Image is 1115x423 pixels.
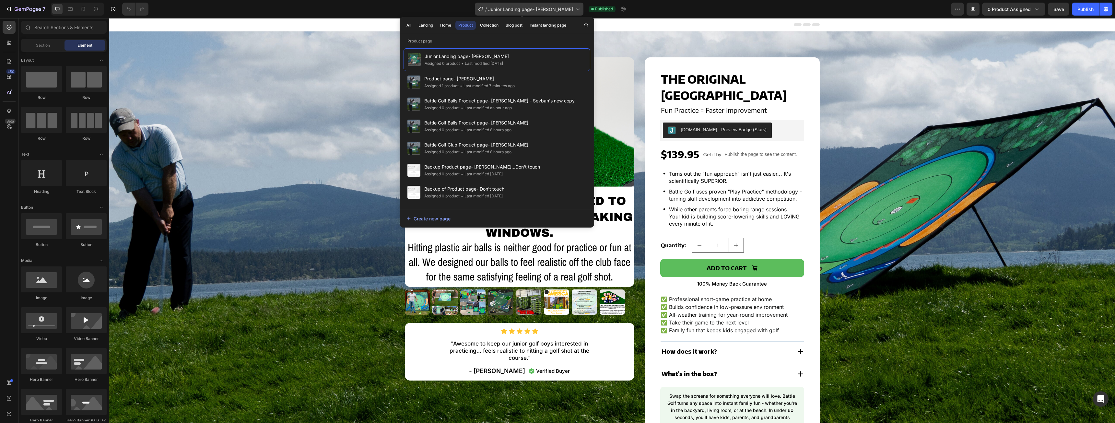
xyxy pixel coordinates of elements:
[427,349,461,357] p: Verified Buyer
[21,258,32,264] span: Media
[458,22,473,28] div: Product
[527,21,569,30] button: Instant landing page
[560,188,694,209] p: While other parents force boring range sessions... Your kid is building score-lowering skills and...
[21,377,62,382] div: Hero Banner
[424,149,460,155] div: Assigned 0 product
[424,163,540,171] span: Backup Product page- [PERSON_NAME]...Don't touch
[620,220,634,234] button: increment
[424,141,528,149] span: Battle Golf Club Product page- [PERSON_NAME]
[109,18,1115,423] iframe: Design area
[36,42,50,48] span: Section
[477,21,501,30] button: Collection
[21,95,62,100] div: Row
[560,170,694,184] p: Battle Golf uses proven "Play Practice" methodology - turning skill development into addictive co...
[551,130,591,143] div: $139.95
[424,127,460,133] div: Assigned 0 product
[530,22,566,28] div: Instant landing page
[96,202,107,213] span: Toggle open
[552,262,694,269] p: 100% Money Back Guarantee
[424,105,460,111] div: Assigned 0 product
[424,193,460,199] div: Assigned 0 product
[21,295,62,301] div: Image
[424,185,504,193] span: Backup of Product page- Don't touch
[21,57,34,63] span: Layout
[1048,3,1069,16] button: Save
[460,149,511,155] div: Last modified 8 hours ago
[3,3,48,16] button: 7
[406,22,411,28] div: All
[360,349,416,357] p: - [PERSON_NAME]
[460,60,503,67] div: Last modified [DATE]
[400,38,594,44] p: Product page
[42,5,45,13] p: 7
[598,220,620,234] input: quantity
[425,60,460,67] div: Assigned 0 product
[66,295,107,301] div: Image
[461,171,463,176] span: •
[77,42,92,48] span: Element
[122,3,148,16] div: Undo/Redo
[461,127,463,132] span: •
[21,205,33,210] span: Button
[330,322,491,343] p: "Awesome to keep our junior golf boys interested in practicing... feels realistic to hitting a go...
[21,336,62,342] div: Video
[559,108,567,116] img: Judgeme.png
[406,215,451,222] div: Create new page
[96,255,107,266] span: Toggle open
[551,88,695,97] h2: Fun Practice = Faster Improvement
[557,374,689,410] p: Swap the screens for something everyone will love. Battle Golf turns any space into instant famil...
[552,352,608,359] p: What's in the box?
[21,21,107,34] input: Search Sections & Elements
[461,61,464,66] span: •
[96,55,107,65] span: Toggle open
[425,53,509,60] span: Junior Landing page- [PERSON_NAME]
[552,277,694,316] p: ✅ Professional short-game practice at home ✅ Builds confidence in low-pressure environment ✅ All-...
[424,119,528,127] span: Battle Golf Balls Product page- [PERSON_NAME]
[424,75,515,83] span: Product page- [PERSON_NAME]
[982,3,1045,16] button: 0 product assigned
[455,21,476,30] button: Product
[595,6,613,12] span: Published
[1093,391,1109,407] div: Open Intercom Messenger
[460,193,503,199] div: Last modified [DATE]
[488,6,573,13] span: Junior Landing page- [PERSON_NAME]
[460,105,512,111] div: Last modified an hour ago
[461,105,463,110] span: •
[988,6,1031,13] span: 0 product assigned
[66,336,107,342] div: Video Banner
[5,119,16,124] div: Beta
[440,22,451,28] div: Home
[503,21,525,30] button: Blog post
[480,22,499,28] div: Collection
[485,6,487,13] span: /
[66,377,107,382] div: Hero Banner
[21,189,62,194] div: Heading
[424,171,460,177] div: Assigned 0 product
[1053,6,1064,12] span: Save
[1077,6,1094,13] div: Publish
[506,22,522,28] div: Blog post
[459,83,515,89] div: Last modified 7 minutes ago
[96,149,107,159] span: Toggle open
[424,97,575,105] span: Battle Golf Balls Product page- [PERSON_NAME] - Sevban's new copy
[406,212,588,225] button: Create new page
[66,242,107,248] div: Button
[583,220,598,234] button: decrement
[424,83,459,89] div: Assigned 1 product
[554,104,663,120] button: Judge.me - Preview Badge (Stars)
[460,171,503,177] div: Last modified [DATE]
[1072,3,1099,16] button: Publish
[66,95,107,100] div: Row
[597,245,638,255] div: Add to cart
[21,242,62,248] div: Button
[66,189,107,194] div: Text Block
[460,83,462,88] span: •
[461,194,463,198] span: •
[551,52,695,86] h2: THE ORIGINAL [GEOGRAPHIC_DATA]
[66,135,107,141] div: Row
[552,223,577,231] p: Quantity:
[21,135,62,141] div: Row
[552,329,608,337] p: How does it work?
[560,152,694,166] p: Turns out the "fun approach" isn't just easier... It's scientifically SUPERIOR.
[594,134,612,139] p: Get it by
